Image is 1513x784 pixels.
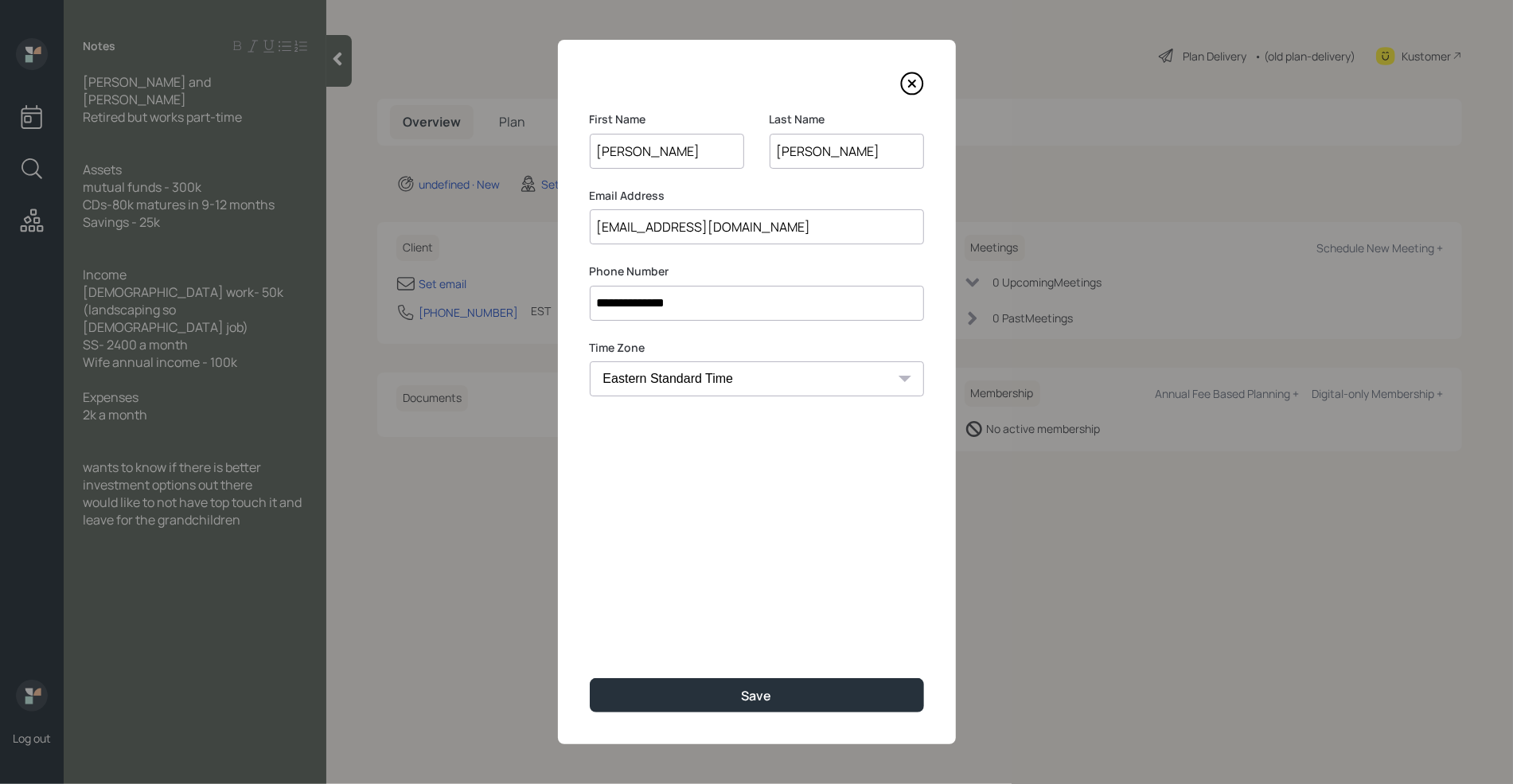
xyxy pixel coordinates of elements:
label: Last Name [770,111,924,127]
button: Save [590,678,924,712]
label: Phone Number [590,263,924,279]
label: First Name [590,111,744,127]
label: Time Zone [590,340,924,356]
div: Save [742,687,772,704]
label: Email Address [590,188,924,204]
